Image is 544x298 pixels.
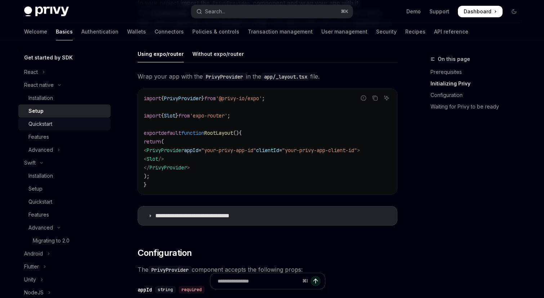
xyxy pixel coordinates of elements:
[431,66,526,78] a: Prerequisites
[28,210,49,219] div: Features
[150,164,187,171] span: PrivyProvider
[24,23,47,40] a: Welcome
[138,71,397,81] span: Wrap your app with the in the file.
[376,23,397,40] a: Security
[24,53,73,62] h5: Get started by SDK
[18,234,111,247] a: Migrating to 2.0
[148,266,192,274] code: PrivyProvider
[138,264,397,275] span: The component accepts the following props:
[203,73,246,81] code: PrivyProvider
[144,130,161,136] span: export
[164,112,175,119] span: Slot
[18,221,111,234] button: Toggle Advanced section
[405,23,425,40] a: Recipes
[233,130,239,136] span: ()
[201,95,204,102] span: }
[24,262,39,271] div: Flutter
[24,81,54,89] div: React native
[431,78,526,89] a: Initializing Privy
[438,55,470,63] span: On this page
[144,112,161,119] span: import
[24,68,38,76] div: React
[192,23,239,40] a: Policies & controls
[261,73,310,81] code: app/_layout.tsx
[24,6,69,17] img: dark logo
[81,23,119,40] a: Authentication
[382,93,391,103] button: Ask AI
[144,95,161,102] span: import
[144,182,147,188] span: }
[144,156,147,162] span: <
[204,130,233,136] span: RootLayout
[28,184,43,193] div: Setup
[370,93,380,103] button: Copy the contents from the code block
[205,7,225,16] div: Search...
[24,159,36,167] div: Swift
[204,95,216,102] span: from
[175,112,178,119] span: }
[28,197,52,206] div: Quickstart
[18,208,111,221] a: Features
[138,247,192,259] span: Configuration
[18,66,111,79] button: Toggle React section
[56,23,73,40] a: Basics
[18,169,111,182] a: Installation
[282,147,357,154] span: "your-privy-app-client-id"
[508,6,520,17] button: Toggle dark mode
[18,79,111,92] button: Toggle React native section
[279,147,282,154] span: =
[28,133,49,141] div: Features
[28,146,53,154] div: Advanced
[18,156,111,169] button: Toggle Swift section
[28,120,52,128] div: Quickstart
[161,112,164,119] span: {
[164,95,201,102] span: PrivyProvider
[341,9,348,14] span: ⌘ K
[248,23,313,40] a: Transaction management
[138,45,184,62] div: Using expo/router
[199,147,201,154] span: =
[191,5,353,18] button: Open search
[192,45,244,62] div: Without expo/router
[187,164,190,171] span: >
[147,147,184,154] span: PrivyProvider
[18,117,111,130] a: Quickstart
[18,104,111,117] a: Setup
[28,172,53,180] div: Installation
[33,236,70,245] div: Migrating to 2.0
[434,23,468,40] a: API reference
[181,130,204,136] span: function
[161,95,164,102] span: {
[464,8,491,15] span: Dashboard
[429,8,449,15] a: Support
[18,130,111,143] a: Features
[155,23,184,40] a: Connectors
[18,247,111,260] button: Toggle Android section
[144,173,150,179] span: );
[178,112,190,119] span: from
[158,156,164,162] span: />
[357,147,360,154] span: >
[24,275,36,284] div: Unity
[216,95,262,102] span: '@privy-io/expo'
[359,93,368,103] button: Report incorrect code
[190,112,227,119] span: 'expo-router'
[28,107,44,115] div: Setup
[24,249,43,258] div: Android
[127,23,146,40] a: Wallets
[227,112,230,119] span: ;
[161,130,181,136] span: default
[18,182,111,195] a: Setup
[431,89,526,101] a: Configuration
[201,147,256,154] span: "your-privy-app-id"
[256,147,279,154] span: clientId
[24,288,44,297] div: NodeJS
[144,138,161,145] span: return
[458,6,503,17] a: Dashboard
[18,92,111,104] a: Installation
[184,147,199,154] span: appId
[28,94,53,102] div: Installation
[28,223,53,232] div: Advanced
[147,156,158,162] span: Slot
[144,147,147,154] span: <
